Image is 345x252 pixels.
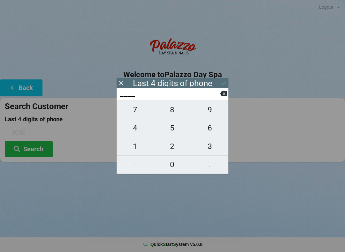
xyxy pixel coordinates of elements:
span: 0 [154,158,191,171]
div: Last 4 digits of phone [133,80,212,86]
span: 3 [191,140,228,153]
button: 0 [154,156,191,174]
button: 1 [117,137,154,155]
span: 7 [117,103,154,116]
span: 4 [117,121,154,135]
button: 3 [191,137,228,155]
button: 2 [154,137,191,155]
span: 8 [154,103,191,116]
button: 4 [117,119,154,137]
span: 2 [154,140,191,153]
button: 6 [191,119,228,137]
button: 8 [154,100,191,119]
span: 1 [117,140,154,153]
span: 9 [191,103,228,116]
span: 5 [154,121,191,135]
button: 5 [154,119,191,137]
button: 9 [191,100,228,119]
span: 6 [191,121,228,135]
button: 7 [117,100,154,119]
